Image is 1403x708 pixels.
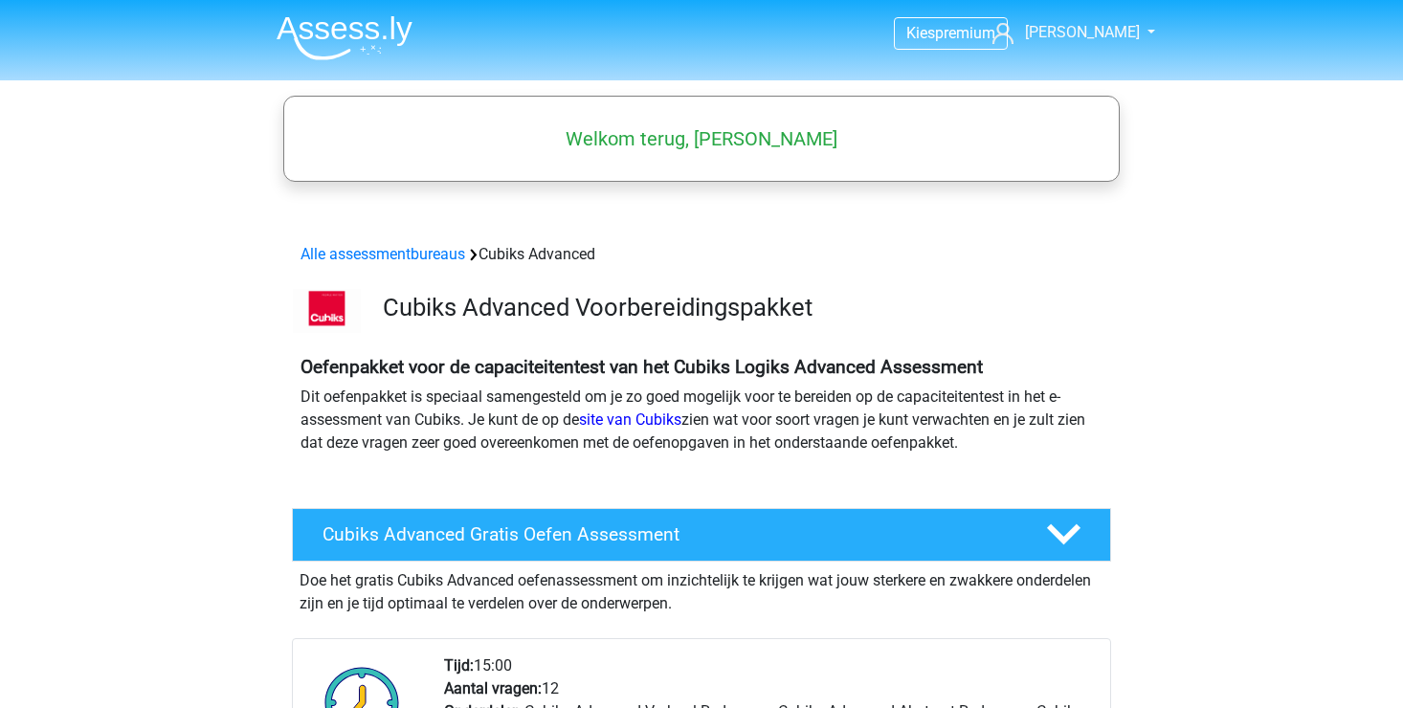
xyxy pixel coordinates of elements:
img: logo-cubiks-300x193.png [293,289,361,333]
img: Assessly [277,15,412,60]
a: Cubiks Advanced Gratis Oefen Assessment [284,508,1119,562]
h3: Cubiks Advanced Voorbereidingspakket [383,293,1096,322]
span: Kies [906,24,935,42]
span: [PERSON_NAME] [1025,23,1140,41]
p: Dit oefenpakket is speciaal samengesteld om je zo goed mogelijk voor te bereiden op de capaciteit... [301,386,1102,454]
a: Kiespremium [895,20,1007,46]
div: Cubiks Advanced [293,243,1110,266]
a: Alle assessmentbureaus [301,245,465,263]
h5: Welkom terug, [PERSON_NAME] [293,127,1110,150]
b: Tijd: [444,656,474,675]
b: Oefenpakket voor de capaciteitentest van het Cubiks Logiks Advanced Assessment [301,356,983,378]
div: Doe het gratis Cubiks Advanced oefenassessment om inzichtelijk te krijgen wat jouw sterkere en zw... [292,562,1111,615]
a: site van Cubiks [579,410,681,429]
h4: Cubiks Advanced Gratis Oefen Assessment [323,523,1015,545]
a: [PERSON_NAME] [985,21,1142,44]
span: premium [935,24,995,42]
b: Aantal vragen: [444,679,542,697]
